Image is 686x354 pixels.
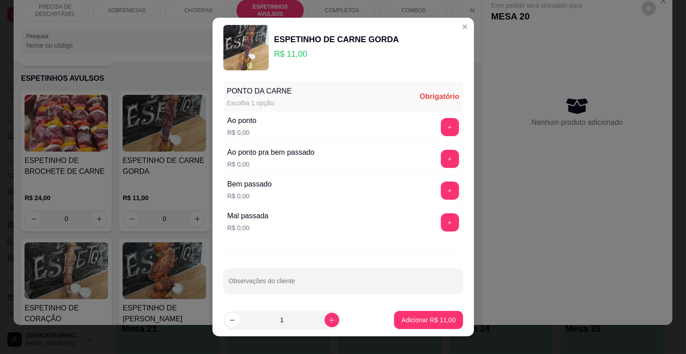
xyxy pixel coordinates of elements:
[458,20,472,34] button: Close
[227,211,269,221] div: Mal passada
[441,150,459,168] button: add
[325,313,339,327] button: increase-product-quantity
[401,315,455,324] p: Adicionar R$ 11,00
[274,33,399,46] div: ESPETINHO DE CARNE GORDA
[227,223,269,232] p: R$ 0,00
[227,98,292,108] div: Escolha 1 opção.
[441,118,459,136] button: add
[227,160,315,169] p: R$ 0,00
[225,313,240,327] button: decrease-product-quantity
[441,213,459,231] button: add
[274,48,399,60] p: R$ 11,00
[227,179,272,190] div: Bem passado
[419,91,459,102] div: Obrigatório
[227,115,257,126] div: Ao ponto
[227,192,272,201] p: R$ 0,00
[394,311,463,329] button: Adicionar R$ 11,00
[227,147,315,158] div: Ao ponto pra bem passado
[227,86,292,97] div: PONTO DA CARNE
[441,182,459,200] button: add
[229,280,458,289] input: Observações do cliente
[223,25,269,70] img: product-image
[227,128,257,137] p: R$ 0,00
